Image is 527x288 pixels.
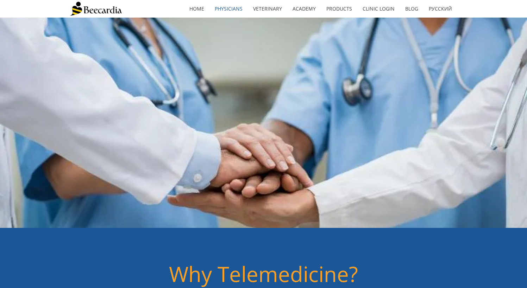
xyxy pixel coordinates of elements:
[287,1,321,17] a: Academy
[424,1,457,17] a: Русский
[321,1,357,17] a: Products
[400,1,424,17] a: Blog
[70,2,122,16] img: Beecardia
[209,1,248,17] a: Physicians
[248,1,287,17] a: Veterinary
[357,1,400,17] a: Clinic Login
[184,1,209,17] a: home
